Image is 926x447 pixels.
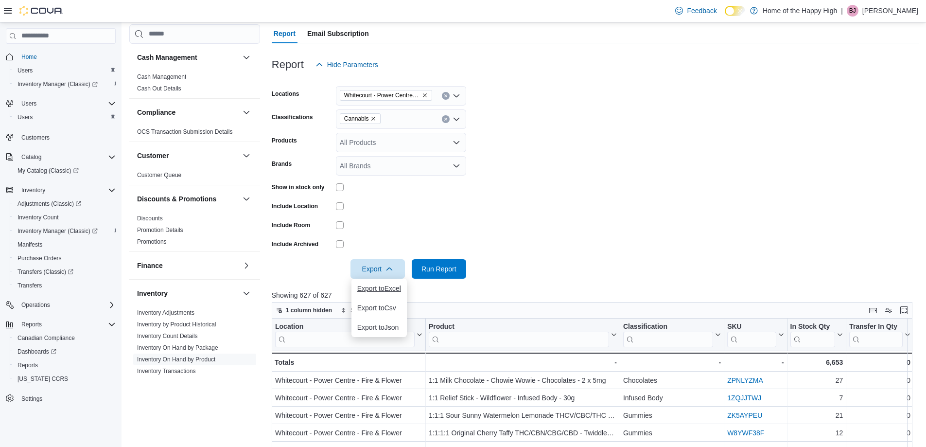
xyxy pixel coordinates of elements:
span: Inventory Count [14,212,116,223]
span: Canadian Compliance [14,332,116,344]
button: Export toJson [351,318,407,337]
a: My Catalog (Classic) [14,165,83,177]
button: Export toExcel [351,279,407,298]
div: Location [275,322,415,332]
span: Catalog [17,151,116,163]
span: Report [274,24,296,43]
div: 12 [790,427,843,439]
a: Settings [17,393,46,405]
a: ZPNLYZMA [727,376,763,384]
span: Purchase Orders [14,252,116,264]
span: Home [21,53,37,61]
span: BJ [849,5,856,17]
div: 1:1 Relief Stick - Wildflower - Infused Body - 30g [429,392,617,404]
span: Promotion Details [137,226,183,234]
button: Home [2,50,120,64]
div: 0 [849,357,910,368]
button: Cash Management [241,52,252,63]
button: Customer [241,150,252,161]
a: 1ZQJJTWJ [727,394,761,402]
div: 27 [790,375,843,386]
span: Inventory [21,186,45,194]
button: Users [17,98,40,109]
button: Transfer In Qty [849,322,910,347]
span: Feedback [687,6,716,16]
input: Dark Mode [725,6,745,16]
h3: Inventory [137,288,168,298]
div: Cash Management [129,71,260,98]
button: [US_STATE] CCRS [10,372,120,386]
div: 0 [849,410,910,421]
span: Reports [14,359,116,371]
div: - [623,357,721,368]
span: Washington CCRS [14,373,116,385]
a: ZK5AYPEU [727,411,762,419]
label: Brands [272,160,292,168]
a: Discounts [137,215,163,222]
span: Inventory Manager (Classic) [14,78,116,90]
a: W8YWF38F [727,429,764,437]
span: Settings [21,395,42,403]
button: Catalog [17,151,45,163]
span: Reports [21,321,42,328]
a: [US_STATE] CCRS [14,373,72,385]
div: Product [429,322,609,347]
span: Run Report [421,264,456,274]
a: Cash Out Details [137,85,181,92]
label: Include Archived [272,240,318,248]
span: Promotions [137,238,167,246]
div: Classification [623,322,713,347]
button: Discounts & Promotions [241,193,252,205]
button: Clear input [442,92,450,100]
a: Dashboards [14,346,60,358]
button: Open list of options [453,115,460,123]
a: Inventory On Hand by Product [137,356,215,363]
label: Products [272,137,297,144]
span: Home [17,51,116,63]
label: Include Location [272,202,318,210]
a: My Catalog (Classic) [10,164,120,178]
button: 1 column hidden [272,304,336,316]
button: Remove Whitecourt - Power Centre - Fire & Flower from selection in this group [422,92,428,98]
div: Customer [129,169,260,185]
a: Manifests [14,239,46,250]
button: Reports [10,358,120,372]
a: Transfers (Classic) [10,265,120,279]
button: Inventory [137,288,239,298]
span: Adjustments (Classic) [14,198,116,210]
a: Inventory Manager (Classic) [14,225,102,237]
div: In Stock Qty [790,322,835,347]
span: Inventory Count Details [137,332,198,340]
span: Export [356,259,399,279]
span: Inventory Manager (Classic) [17,80,98,88]
div: Location [275,322,415,347]
a: Dashboards [10,345,120,358]
a: Inventory Adjustments [137,309,194,316]
span: Customers [17,131,116,143]
button: Users [2,97,120,110]
button: Inventory [2,183,120,197]
span: Customer Queue [137,171,181,179]
h3: Customer [137,151,169,161]
span: Transfers (Classic) [14,266,116,278]
span: Operations [17,299,116,311]
span: Inventory On Hand by Package [137,344,218,352]
span: [US_STATE] CCRS [17,375,68,383]
button: Canadian Compliance [10,331,120,345]
button: SKU [727,322,784,347]
span: Inventory by Product Historical [137,321,216,328]
a: Reports [14,359,42,371]
a: Transfers [14,280,46,291]
span: Dashboards [17,348,56,356]
button: Reports [17,319,46,330]
span: Cannabis [340,113,381,124]
div: Gummies [623,410,721,421]
a: Inventory Transactions [137,368,196,375]
p: | [841,5,843,17]
div: SKU URL [727,322,776,347]
button: Catalog [2,150,120,164]
button: Clear input [442,115,450,123]
button: Classification [623,322,721,347]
